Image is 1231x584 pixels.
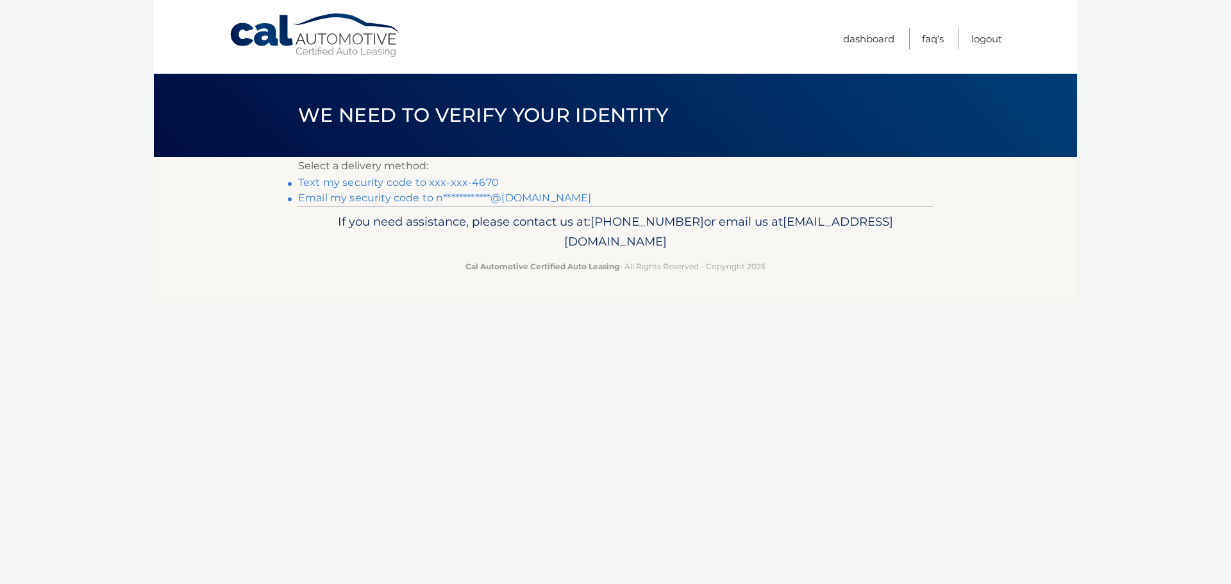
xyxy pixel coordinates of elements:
p: If you need assistance, please contact us at: or email us at [306,212,925,253]
a: Cal Automotive [229,13,402,58]
span: [PHONE_NUMBER] [590,214,704,229]
strong: Cal Automotive Certified Auto Leasing [465,262,619,271]
a: Dashboard [843,28,894,49]
span: We need to verify your identity [298,103,668,127]
p: - All Rights Reserved - Copyright 2025 [306,260,925,273]
a: FAQ's [922,28,944,49]
a: Logout [971,28,1002,49]
p: Select a delivery method: [298,157,933,175]
a: Text my security code to xxx-xxx-4670 [298,176,499,188]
